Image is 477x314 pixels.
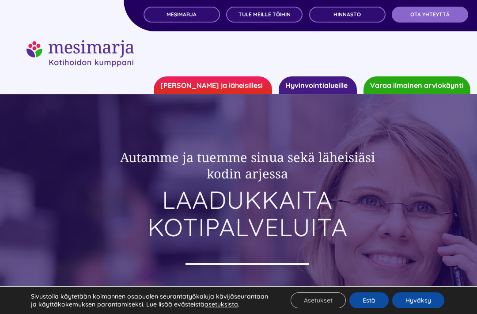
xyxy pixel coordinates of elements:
[226,7,303,23] a: TULE MEILLE TÖIHIN
[103,187,392,241] h1: LAADUKKAITA KOTIPALVELUITA
[392,7,468,23] a: OTA YHTEYTTÄ
[103,149,392,182] h2: Autamme ja tuemme sinua sekä läheisiäsi kodin arjessa
[363,76,470,94] a: Varaa ilmainen arviokäynti
[204,300,238,308] button: asetuksista
[291,292,346,308] button: Asetukset
[26,40,134,67] img: mesimarjasi
[238,11,291,18] span: TULE MEILLE TÖIHIN
[31,292,275,308] p: Sivustolla käytetään kolmannen osapuolen seurantatyökaluja kävijäseurantaan ja käyttäkokemuksen p...
[144,7,220,23] a: MESIMARJA
[26,39,134,50] a: mesimarjasi
[279,76,357,94] a: Hyvinvointialueille
[333,11,361,18] span: Hinnasto
[349,292,389,308] button: Estä
[167,11,197,18] span: MESIMARJA
[154,76,272,94] a: [PERSON_NAME] ja läheisillesi
[410,11,450,18] span: OTA YHTEYTTÄ
[309,7,386,23] a: Hinnasto
[392,292,444,308] button: Hyväksy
